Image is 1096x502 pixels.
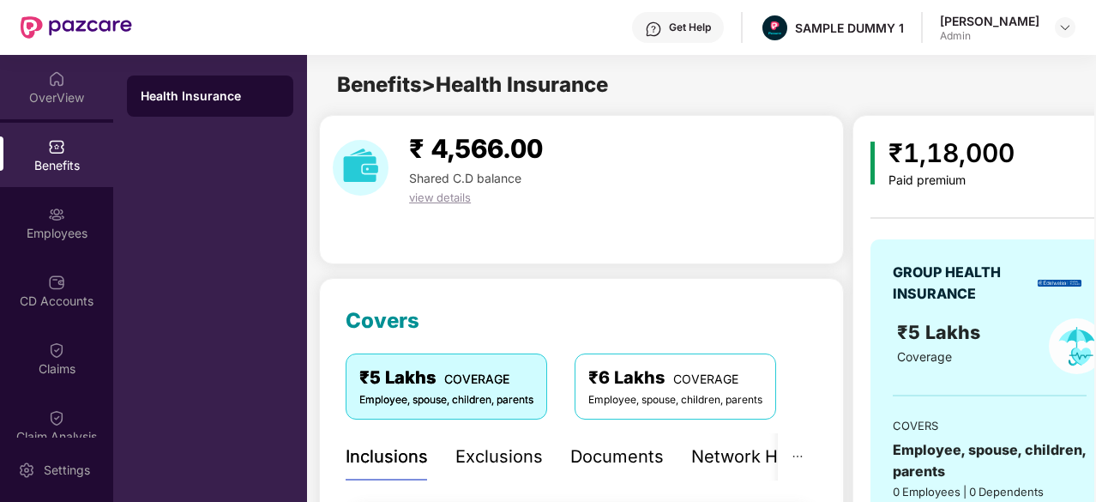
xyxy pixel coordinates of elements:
[940,29,1039,43] div: Admin
[893,483,1087,500] div: 0 Employees | 0 Dependents
[333,140,388,196] img: download
[1058,21,1072,34] img: svg+xml;base64,PHN2ZyBpZD0iRHJvcGRvd24tMzJ4MzIiIHhtbG5zPSJodHRwOi8vd3d3LnczLm9yZy8yMDAwL3N2ZyIgd2...
[940,13,1039,29] div: [PERSON_NAME]
[444,372,509,386] span: COVERAGE
[673,372,738,386] span: COVERAGE
[141,88,280,105] div: Health Insurance
[48,206,65,223] img: svg+xml;base64,PHN2ZyBpZD0iRW1wbG95ZWVzIiB4bWxucz0iaHR0cDovL3d3dy53My5vcmcvMjAwMC9zdmciIHdpZHRoPS...
[409,171,521,185] span: Shared C.D balance
[888,173,1015,188] div: Paid premium
[18,462,35,479] img: svg+xml;base64,PHN2ZyBpZD0iU2V0dGluZy0yMHgyMCIgeG1sbnM9Imh0dHA6Ly93d3cudzMub3JnLzIwMDAvc3ZnIiB3aW...
[762,15,787,40] img: Pazcare_Alternative_logo-01-01.png
[48,342,65,359] img: svg+xml;base64,PHN2ZyBpZD0iQ2xhaW0iIHhtbG5zPSJodHRwOi8vd3d3LnczLm9yZy8yMDAwL3N2ZyIgd2lkdGg9IjIwIi...
[48,70,65,88] img: svg+xml;base64,PHN2ZyBpZD0iSG9tZSIgeG1sbnM9Imh0dHA6Ly93d3cudzMub3JnLzIwMDAvc3ZnIiB3aWR0aD0iMjAiIG...
[409,133,543,164] span: ₹ 4,566.00
[870,142,875,184] img: icon
[48,409,65,426] img: svg+xml;base64,PHN2ZyBpZD0iQ2xhaW0iIHhtbG5zPSJodHRwOi8vd3d3LnczLm9yZy8yMDAwL3N2ZyIgd2lkdGg9IjIwIi...
[455,444,543,470] div: Exclusions
[570,444,664,470] div: Documents
[691,444,841,470] div: Network Hospitals
[48,274,65,291] img: svg+xml;base64,PHN2ZyBpZD0iQ0RfQWNjb3VudHMiIGRhdGEtbmFtZT0iQ0QgQWNjb3VudHMiIHhtbG5zPSJodHRwOi8vd3...
[21,16,132,39] img: New Pazcare Logo
[1038,280,1081,287] img: insurerLogo
[893,439,1087,482] div: Employee, spouse, children, parents
[778,433,817,481] button: ellipsis
[48,138,65,155] img: svg+xml;base64,PHN2ZyBpZD0iQmVuZWZpdHMiIHhtbG5zPSJodHRwOi8vd3d3LnczLm9yZy8yMDAwL3N2ZyIgd2lkdGg9Ij...
[669,21,711,34] div: Get Help
[359,392,533,408] div: Employee, spouse, children, parents
[39,462,95,479] div: Settings
[893,417,1087,434] div: COVERS
[346,444,428,470] div: Inclusions
[588,392,762,408] div: Employee, spouse, children, parents
[645,21,662,38] img: svg+xml;base64,PHN2ZyBpZD0iSGVscC0zMngzMiIgeG1sbnM9Imh0dHA6Ly93d3cudzMub3JnLzIwMDAvc3ZnIiB3aWR0aD...
[893,262,1032,305] div: GROUP HEALTH INSURANCE
[346,308,419,333] span: Covers
[897,349,952,364] span: Coverage
[792,451,804,463] span: ellipsis
[888,133,1015,173] div: ₹1,18,000
[897,321,985,343] span: ₹5 Lakhs
[359,365,533,391] div: ₹5 Lakhs
[588,365,762,391] div: ₹6 Lakhs
[409,191,471,204] span: view details
[337,72,608,97] span: Benefits > Health Insurance
[795,20,904,36] div: SAMPLE DUMMY 1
